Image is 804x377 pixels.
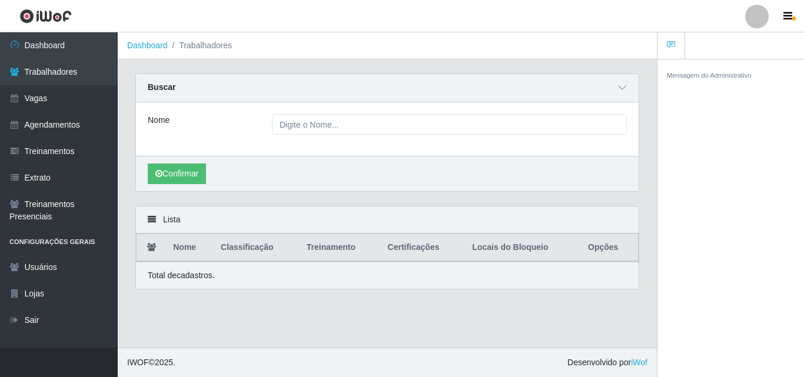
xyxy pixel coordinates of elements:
button: Confirmar [148,164,206,184]
label: Nome [148,114,170,126]
p: Total de cadastros. [148,269,215,282]
strong: Buscar [148,82,175,92]
input: Digite o Nome... [272,114,627,135]
li: Trabalhadores [168,39,232,52]
th: Locais do Bloqueio [465,234,581,262]
th: Opções [581,234,638,262]
img: CoreUI Logo [19,9,72,24]
th: Treinamento [300,234,381,262]
a: Dashboard [127,41,168,50]
span: © 2025 . [127,356,175,369]
th: Classificação [214,234,300,262]
th: Nome [166,234,214,262]
a: iWof [631,358,647,367]
nav: breadcrumb [118,32,657,59]
small: Mensagem do Administrativo [667,72,752,79]
div: Lista [136,206,639,233]
span: IWOF [127,358,149,367]
th: Certificações [381,234,466,262]
span: Desenvolvido por [567,356,647,369]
